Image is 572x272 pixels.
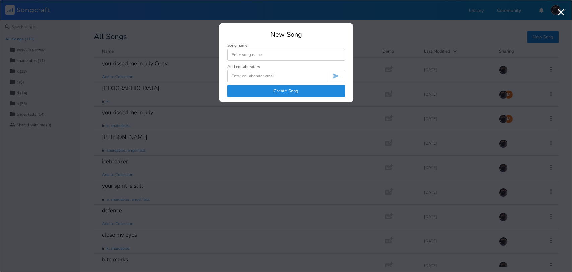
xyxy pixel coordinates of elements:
input: Enter song name [227,49,345,61]
div: Add collaborators [227,65,260,69]
div: New Song [227,31,345,38]
button: Create Song [227,85,345,97]
input: Enter collaborator email [227,70,327,82]
button: Invite [327,70,345,82]
div: Song name [227,43,345,47]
